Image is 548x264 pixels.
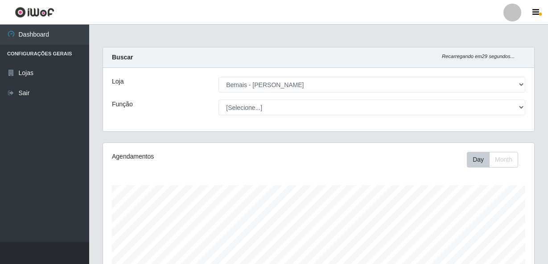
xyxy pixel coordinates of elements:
[112,100,133,109] label: Função
[112,152,276,161] div: Agendamentos
[442,54,515,59] i: Recarregando em 29 segundos...
[467,152,490,168] button: Day
[15,7,54,18] img: CoreUI Logo
[112,54,133,61] strong: Buscar
[467,152,525,168] div: Toolbar with button groups
[112,77,124,86] label: Loja
[467,152,518,168] div: First group
[489,152,518,168] button: Month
